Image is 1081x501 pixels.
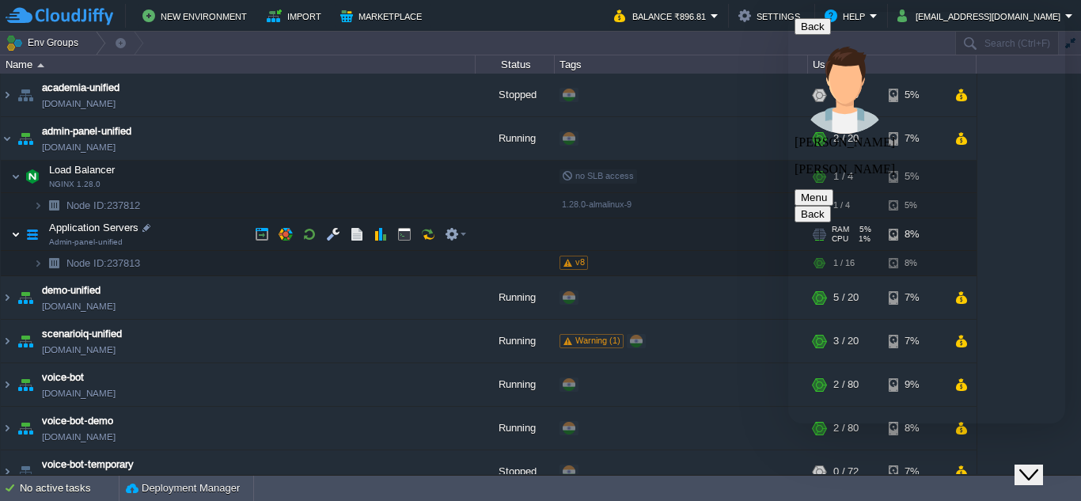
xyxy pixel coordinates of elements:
[47,222,141,233] a: Application ServersAdmin-panel-unified
[66,199,107,211] span: Node ID:
[556,55,807,74] div: Tags
[43,193,65,218] img: AMDAwAAAACH5BAEAAAAALAAAAAABAAEAAAICRAEAOw==
[340,6,427,25] button: Marketplace
[476,74,555,116] div: Stopped
[1015,438,1065,485] iframe: chat widget
[897,6,1065,25] button: [EMAIL_ADDRESS][DOMAIN_NAME]
[788,12,1065,423] iframe: chat widget
[575,336,620,345] span: Warning (1)
[14,407,36,450] img: AMDAwAAAACH5BAEAAAAALAAAAAABAAEAAAICRAEAOw==
[142,6,252,25] button: New Environment
[42,80,119,96] a: academia-unified
[47,163,117,176] span: Load Balancer
[42,298,116,314] a: [DOMAIN_NAME]
[1,74,13,116] img: AMDAwAAAACH5BAEAAAAALAAAAAABAAEAAAICRAEAOw==
[6,32,84,54] button: Env Groups
[49,237,123,247] span: Admin-panel-unified
[42,283,101,298] a: demo-unified
[42,326,122,342] a: scenarioiq-unified
[614,6,711,25] button: Balance ₹896.81
[575,257,585,267] span: v8
[126,480,240,496] button: Deployment Manager
[14,320,36,362] img: AMDAwAAAACH5BAEAAAAALAAAAAABAAEAAAICRAEAOw==
[562,171,634,180] span: no SLB access
[49,180,101,189] span: NGINX 1.28.0
[42,473,116,488] a: [DOMAIN_NAME]
[11,218,21,250] img: AMDAwAAAACH5BAEAAAAALAAAAAABAAEAAAICRAEAOw==
[37,63,44,67] img: AMDAwAAAACH5BAEAAAAALAAAAAABAAEAAAICRAEAOw==
[476,276,555,319] div: Running
[1,407,13,450] img: AMDAwAAAACH5BAEAAAAALAAAAAABAAEAAAICRAEAOw==
[42,385,116,401] a: [DOMAIN_NAME]
[42,96,116,112] a: [DOMAIN_NAME]
[33,193,43,218] img: AMDAwAAAACH5BAEAAAAALAAAAAABAAEAAAICRAEAOw==
[65,199,142,212] a: Node ID:237812
[1,450,13,493] img: AMDAwAAAACH5BAEAAAAALAAAAAABAAEAAAICRAEAOw==
[476,55,554,74] div: Status
[11,161,21,192] img: AMDAwAAAACH5BAEAAAAALAAAAAABAAEAAAICRAEAOw==
[1,320,13,362] img: AMDAwAAAACH5BAEAAAAALAAAAAABAAEAAAICRAEAOw==
[65,256,142,270] a: Node ID:237813
[889,450,940,493] div: 7%
[1,276,13,319] img: AMDAwAAAACH5BAEAAAAALAAAAAABAAEAAAICRAEAOw==
[267,6,326,25] button: Import
[33,251,43,275] img: AMDAwAAAACH5BAEAAAAALAAAAAABAAEAAAICRAEAOw==
[14,276,36,319] img: AMDAwAAAACH5BAEAAAAALAAAAAABAAEAAAICRAEAOw==
[476,363,555,406] div: Running
[476,320,555,362] div: Running
[14,450,36,493] img: AMDAwAAAACH5BAEAAAAALAAAAAABAAEAAAICRAEAOw==
[889,407,940,450] div: 8%
[43,251,65,275] img: AMDAwAAAACH5BAEAAAAALAAAAAABAAEAAAICRAEAOw==
[42,139,116,155] a: [DOMAIN_NAME]
[14,117,36,160] img: AMDAwAAAACH5BAEAAAAALAAAAAABAAEAAAICRAEAOw==
[476,117,555,160] div: Running
[1,117,13,160] img: AMDAwAAAACH5BAEAAAAALAAAAAABAAEAAAICRAEAOw==
[20,476,119,501] div: No active tasks
[738,6,805,25] button: Settings
[42,413,113,429] a: voice-bot-demo
[825,6,870,25] button: Help
[833,407,859,450] div: 2 / 80
[42,370,84,385] a: voice-bot
[14,74,36,116] img: AMDAwAAAACH5BAEAAAAALAAAAAABAAEAAAICRAEAOw==
[476,407,555,450] div: Running
[65,199,142,212] span: 237812
[476,450,555,493] div: Stopped
[562,199,632,209] span: 1.28.0-almalinux-9
[1,363,13,406] img: AMDAwAAAACH5BAEAAAAALAAAAAABAAEAAAICRAEAOw==
[42,429,116,445] a: [DOMAIN_NAME]
[14,363,36,406] img: AMDAwAAAACH5BAEAAAAALAAAAAABAAEAAAICRAEAOw==
[833,450,859,493] div: 0 / 72
[42,457,134,473] a: voice-bot-temporary
[65,256,142,270] span: 237813
[42,123,131,139] a: admin-panel-unified
[2,55,475,74] div: Name
[42,342,116,358] a: [DOMAIN_NAME]
[66,257,107,269] span: Node ID:
[47,164,117,176] a: Load BalancerNGINX 1.28.0
[6,6,113,26] img: CloudJiffy
[47,221,141,234] span: Application Servers
[21,161,44,192] img: AMDAwAAAACH5BAEAAAAALAAAAAABAAEAAAICRAEAOw==
[21,218,44,250] img: AMDAwAAAACH5BAEAAAAALAAAAAABAAEAAAICRAEAOw==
